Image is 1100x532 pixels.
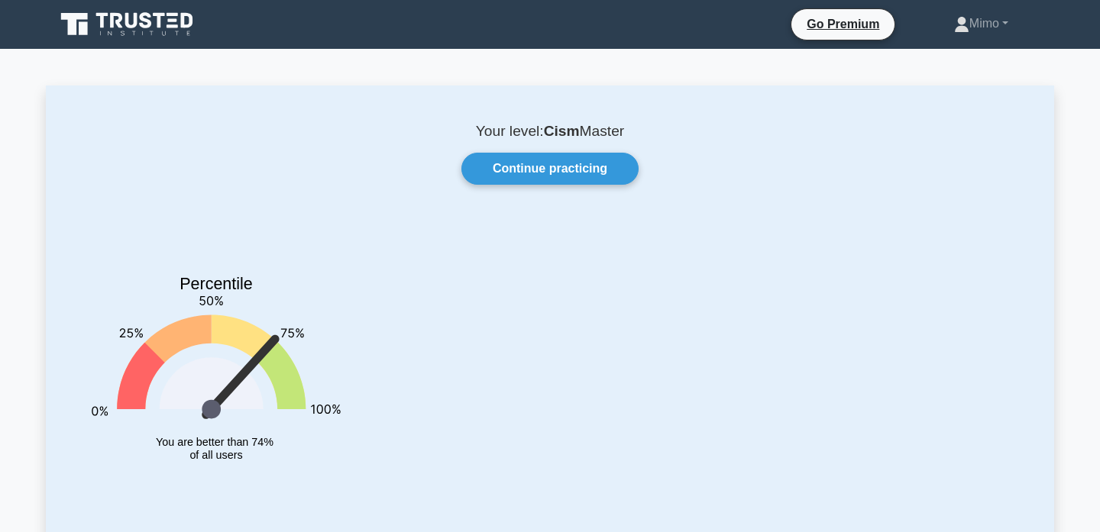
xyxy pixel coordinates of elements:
[544,123,580,139] b: Cism
[180,275,253,293] text: Percentile
[156,436,273,448] tspan: You are better than 74%
[797,15,888,34] a: Go Premium
[917,8,1045,39] a: Mimo
[82,122,1017,140] p: Your level: Master
[189,450,242,462] tspan: of all users
[461,153,639,185] a: Continue practicing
